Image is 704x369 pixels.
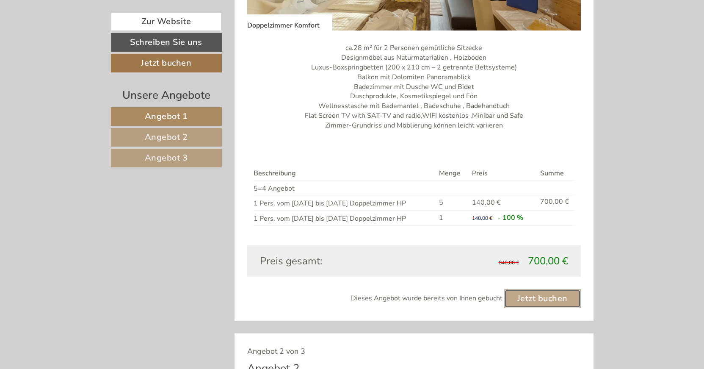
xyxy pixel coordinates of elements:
button: Senden [276,219,334,238]
td: 1 Pers. vom [DATE] bis [DATE] Doppelzimmer HP [254,211,436,226]
td: 5=4 Angebot [254,180,436,195]
td: 700,00 € [537,195,574,211]
span: 140,00 € [472,198,501,207]
span: Dieses Angebot wurde bereits von Ihnen gebucht [351,294,502,303]
small: 21:01 [196,41,321,47]
td: 1 [436,211,469,226]
div: Doppelzimmer Komfort [247,14,332,31]
span: Angebot 3 [145,152,188,164]
span: - 100 % [498,213,523,222]
span: Angebot 2 von 3 [247,346,305,356]
td: 1 Pers. vom [DATE] bis [DATE] Doppelzimmer HP [254,195,436,211]
span: 700,00 € [528,254,568,268]
th: Preis [469,167,536,180]
div: Unsere Angebote [111,87,222,103]
th: Beschreibung [254,167,436,180]
p: ca.28 m² für 2 Personen gemütliche Sitzecke Designmöbel aus Naturmaterialien , Holzboden Luxus-Bo... [247,43,581,130]
th: Summe [537,167,574,180]
span: Angebot 2 [145,131,188,143]
div: Preis gesamt: [254,254,414,268]
div: [DATE] [151,6,183,21]
a: Zur Website [111,13,222,31]
div: Sie [196,25,321,31]
span: Angebot 1 [145,111,188,122]
span: 840,00 € [499,259,519,266]
div: Guten Tag, wie können wir Ihnen helfen? [192,23,327,49]
a: Jetzt buchen [504,289,581,308]
a: Jetzt buchen [111,54,222,72]
a: Schreiben Sie uns [111,33,222,52]
span: 140,00 € [472,215,492,222]
th: Menge [436,167,469,180]
td: 5 [436,195,469,211]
